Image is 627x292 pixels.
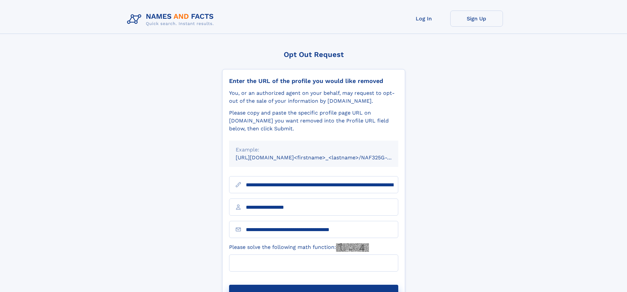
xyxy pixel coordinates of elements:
[236,154,411,161] small: [URL][DOMAIN_NAME]<firstname>_<lastname>/NAF325G-xxxxxxxx
[229,77,398,85] div: Enter the URL of the profile you would like removed
[229,243,369,252] label: Please solve the following math function:
[222,50,405,59] div: Opt Out Request
[398,11,450,27] a: Log In
[124,11,219,28] img: Logo Names and Facts
[229,89,398,105] div: You, or an authorized agent on your behalf, may request to opt-out of the sale of your informatio...
[450,11,503,27] a: Sign Up
[236,146,392,154] div: Example:
[229,109,398,133] div: Please copy and paste the specific profile page URL on [DOMAIN_NAME] you want removed into the Pr...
